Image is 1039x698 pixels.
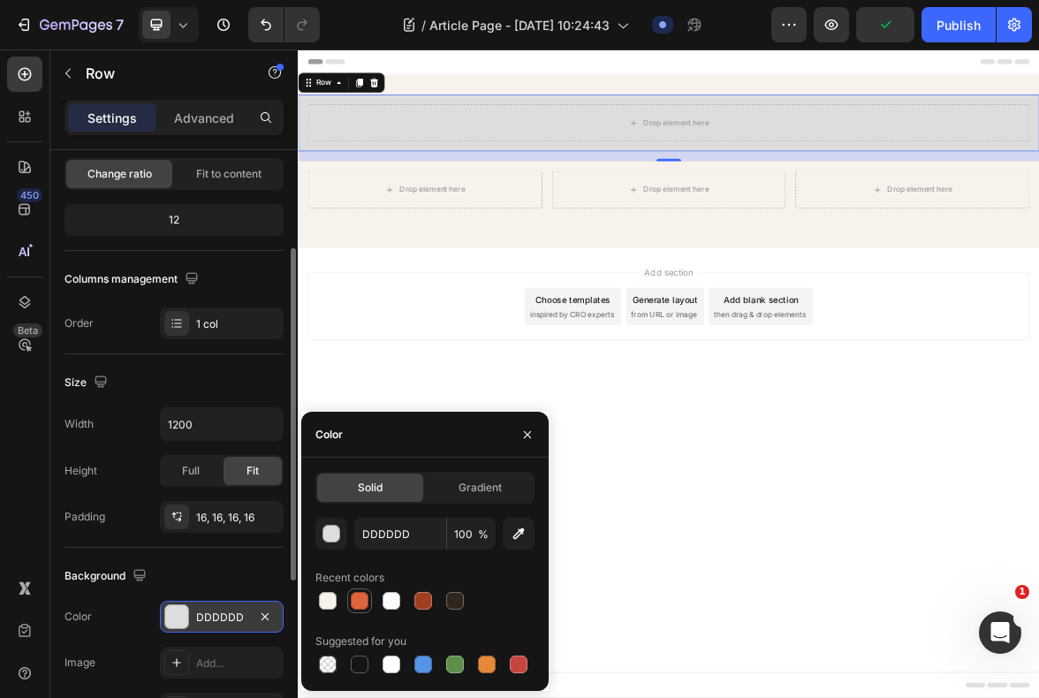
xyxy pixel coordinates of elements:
span: Fit to content [196,166,262,182]
input: Eg: FFFFFF [354,518,446,550]
button: 7 [7,7,132,42]
div: Size [64,371,111,395]
div: Color [315,427,343,443]
span: Full [182,463,200,479]
span: 1 [1015,585,1029,599]
iframe: Intercom live chat [979,611,1021,654]
p: Advanced [174,109,234,127]
div: Suggested for you [315,634,406,649]
div: Image [64,655,95,671]
div: 12 [68,208,280,232]
div: Row [22,40,51,56]
span: / [421,16,426,34]
div: Recent colors [315,570,384,586]
div: Height [64,463,97,479]
div: DDDDDD [196,610,247,626]
span: % [478,527,489,542]
span: Article Page - [DATE] 10:24:43 [429,16,610,34]
div: Width [64,416,94,432]
div: Columns management [64,268,202,292]
iframe: Design area [298,49,1039,698]
span: Gradient [459,480,502,496]
div: Add... [196,656,279,671]
div: Order [64,315,94,331]
div: Color [64,609,92,625]
span: Add section [489,309,573,328]
span: from URL or image [476,371,571,387]
button: Publish [921,7,996,42]
p: Settings [87,109,137,127]
p: 7 [116,14,124,35]
div: Add blank section [608,349,716,368]
span: inspired by CRO experts [331,371,452,387]
div: 1 col [196,316,279,332]
div: Drop element here [494,98,588,112]
div: Undo/Redo [248,7,320,42]
span: Change ratio [87,166,152,182]
div: Choose templates [340,349,447,368]
div: Drop element here [145,193,239,208]
div: 450 [17,188,42,202]
div: Background [64,565,150,588]
div: Generate layout [479,349,572,368]
span: Fit [246,463,259,479]
div: Padding [64,509,105,525]
span: Solid [358,480,383,496]
div: Beta [13,323,42,338]
div: 16, 16, 16, 16 [196,510,279,526]
div: Drop element here [843,193,937,208]
span: then drag & drop elements [595,371,726,387]
input: Auto [161,408,283,440]
div: Publish [937,16,981,34]
p: Row [86,63,236,84]
div: Drop element here [494,193,588,208]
